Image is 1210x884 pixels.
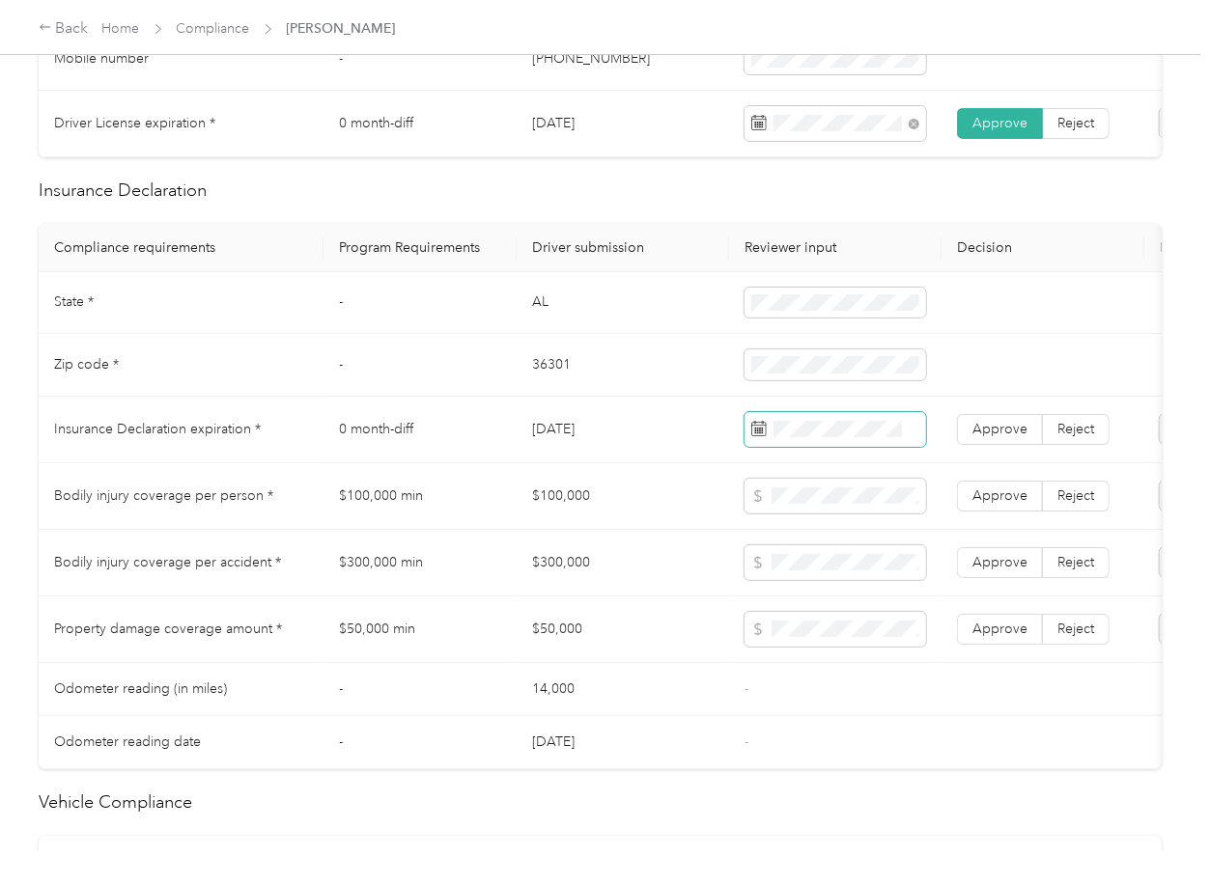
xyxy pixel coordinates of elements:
[517,334,729,397] td: 36301
[177,20,250,37] a: Compliance
[517,663,729,716] td: 14,000
[517,91,729,157] td: [DATE]
[1057,554,1094,570] span: Reject
[324,91,517,157] td: 0 month-diff
[324,28,517,91] td: -
[39,663,324,716] td: Odometer reading (in miles)
[745,733,748,750] span: -
[517,463,729,530] td: $100,000
[39,397,324,463] td: Insurance Declaration expiration *
[1057,487,1094,504] span: Reject
[324,663,517,716] td: -
[54,356,119,373] span: Zip code *
[972,421,1027,437] span: Approve
[39,178,1162,204] h2: Insurance Declaration
[102,20,140,37] a: Home
[54,293,94,310] span: State *
[517,716,729,769] td: [DATE]
[39,716,324,769] td: Odometer reading date
[324,272,517,335] td: -
[54,680,227,697] span: Odometer reading (in miles)
[39,530,324,596] td: Bodily injury coverage per accident *
[54,115,215,131] span: Driver License expiration *
[729,224,942,272] th: Reviewer input
[324,530,517,596] td: $300,000 min
[517,397,729,463] td: [DATE]
[972,621,1027,637] span: Approve
[324,463,517,530] td: $100,000 min
[39,28,324,91] td: Mobile number
[517,224,729,272] th: Driver submission
[972,554,1027,570] span: Approve
[39,789,1162,815] h2: Vehicle Compliance
[1057,115,1094,131] span: Reject
[1102,776,1210,884] iframe: Everlance-gr Chat Button Frame
[324,716,517,769] td: -
[942,224,1144,272] th: Decision
[39,272,324,335] td: State *
[54,421,261,437] span: Insurance Declaration expiration *
[324,397,517,463] td: 0 month-diff
[1057,621,1094,637] span: Reject
[972,487,1027,504] span: Approve
[39,224,324,272] th: Compliance requirements
[517,530,729,596] td: $300,000
[972,115,1027,131] span: Approve
[39,334,324,397] td: Zip code *
[517,28,729,91] td: [PHONE_NUMBER]
[287,18,396,39] span: [PERSON_NAME]
[54,50,149,67] span: Mobile number
[517,596,729,663] td: $50,000
[39,596,324,663] td: Property damage coverage amount *
[39,91,324,157] td: Driver License expiration *
[324,596,517,663] td: $50,000 min
[54,554,281,570] span: Bodily injury coverage per accident *
[324,334,517,397] td: -
[745,680,748,697] span: -
[1057,421,1094,437] span: Reject
[39,17,89,41] div: Back
[517,272,729,335] td: AL
[39,463,324,530] td: Bodily injury coverage per person *
[324,224,517,272] th: Program Requirements
[54,487,273,504] span: Bodily injury coverage per person *
[54,733,201,750] span: Odometer reading date
[54,621,282,637] span: Property damage coverage amount *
